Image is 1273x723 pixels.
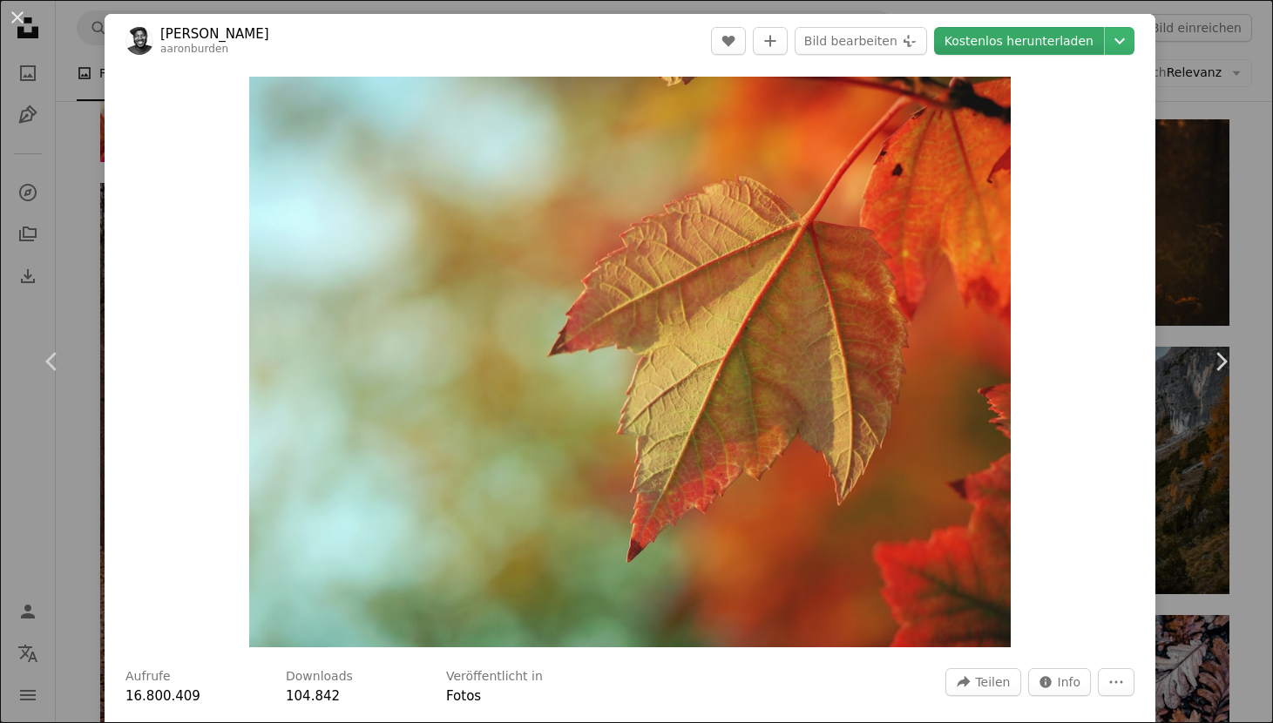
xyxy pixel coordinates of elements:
[1098,668,1134,696] button: Weitere Aktionen
[1105,27,1134,55] button: Downloadgröße auswählen
[446,688,481,704] a: Fotos
[1058,669,1081,695] span: Info
[711,27,746,55] button: Gefällt mir
[975,669,1010,695] span: Teilen
[795,27,927,55] button: Bild bearbeiten
[1168,278,1273,445] a: Weiter
[286,668,353,686] h3: Downloads
[125,27,153,55] img: Zum Profil von Aaron Burden
[446,668,543,686] h3: Veröffentlicht in
[160,25,269,43] a: [PERSON_NAME]
[286,688,340,704] span: 104.842
[1028,668,1092,696] button: Statistiken zu diesem Bild
[945,668,1020,696] button: Dieses Bild teilen
[160,43,228,55] a: aaronburden
[934,27,1104,55] a: Kostenlos herunterladen
[125,688,200,704] span: 16.800.409
[249,77,1011,647] img: Bokeh-Licht-Fotografie von braunem Ahornblatt
[753,27,788,55] button: Zu Kollektion hinzufügen
[125,668,171,686] h3: Aufrufe
[249,77,1011,647] button: Dieses Bild heranzoomen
